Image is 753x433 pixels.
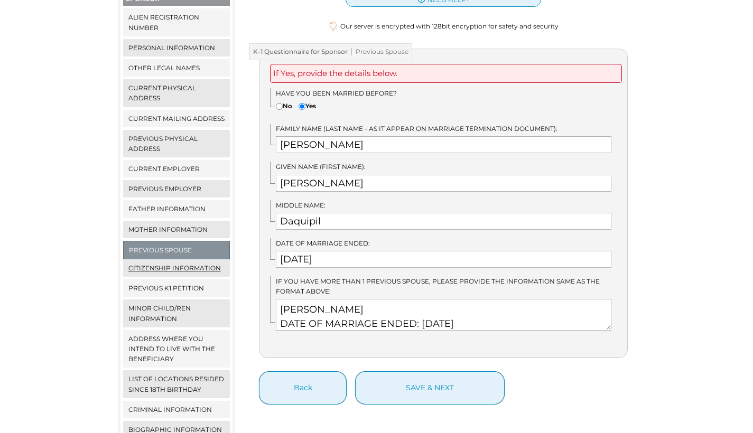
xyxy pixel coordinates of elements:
[123,221,230,238] a: Mother Information
[123,8,230,36] a: Alien Registration Number
[249,43,412,60] h3: K-1 Questionnaire for Sponsor
[123,200,230,218] a: Father Information
[123,370,230,398] a: List of locations resided since 18th birthday
[276,299,611,331] textarea: [PERSON_NAME] DATE OF MARRIAGE ENDED: [DATE] [PERSON_NAME] [PERSON_NAME] York DATE OF MARRIAGE EN...
[123,180,230,197] a: Previous Employer
[123,39,230,57] a: Personal Information
[276,163,366,171] span: Given Name (First Name):
[276,101,292,111] label: No
[276,125,557,133] span: Family Name (Last Name - as it appear on marriage termination document):
[124,241,230,259] a: Previous Spouse
[276,103,283,110] input: No
[123,330,230,368] a: Address where you intend to live with the beneficiary
[340,21,559,31] span: Our server is encrypted with 128bit encryption for safety and security
[299,101,316,111] label: Yes
[123,259,230,277] a: Citizenship Information
[276,277,600,295] span: IF you have more than 1 previous spouse, please provide the information same as the format above:
[123,299,230,327] a: Minor Child/ren Information
[123,401,230,418] a: Criminal Information
[348,48,408,55] span: Previous Spouse
[276,239,370,247] span: Date of Marriage ended:
[270,64,622,83] div: If Yes, provide the details below.
[259,371,347,404] button: Back
[123,110,230,127] a: Current Mailing Address
[276,89,397,97] span: Have you been married before?
[299,103,305,110] input: Yes
[123,160,230,177] a: Current Employer
[276,201,326,209] span: Middle Name:
[123,79,230,107] a: Current Physical Address
[123,130,230,157] a: Previous Physical Address
[355,371,505,404] button: save & next
[123,59,230,77] a: Other Legal Names
[123,279,230,297] a: Previous K1 Petition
